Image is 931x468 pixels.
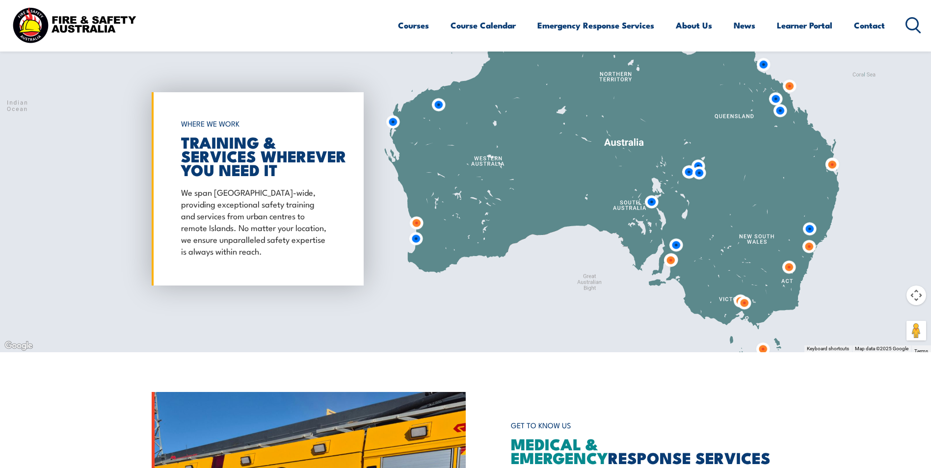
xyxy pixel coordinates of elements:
button: Keyboard shortcuts [807,345,849,352]
a: Open this area in Google Maps (opens a new window) [2,339,35,352]
a: Emergency Response Services [537,12,654,38]
img: Google [2,339,35,352]
a: Courses [398,12,429,38]
h6: WHERE WE WORK [181,115,329,132]
a: News [734,12,755,38]
button: Drag Pegman onto the map to open Street View [906,321,926,340]
h2: TRAINING & SERVICES WHEREVER YOU NEED IT [181,135,329,176]
span: Map data ©2025 Google [855,346,908,351]
h6: GET TO KNOW US [511,416,780,435]
a: Learner Portal [777,12,832,38]
p: We span [GEOGRAPHIC_DATA]-wide, providing exceptional safety training and services from urban cen... [181,186,329,257]
a: Contact [854,12,885,38]
button: Map camera controls [906,286,926,305]
a: About Us [676,12,712,38]
a: Terms (opens in new tab) [914,348,928,354]
h2: RESPONSE SERVICES [511,437,780,464]
a: Course Calendar [451,12,516,38]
